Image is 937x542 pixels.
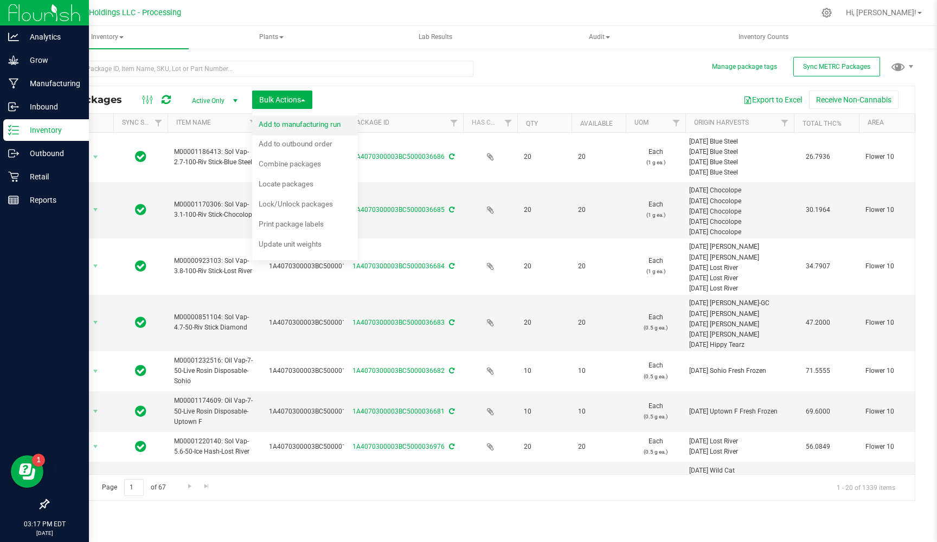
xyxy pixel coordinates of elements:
span: Each [632,147,679,167]
span: In Sync [135,404,146,419]
p: Retail [19,170,84,183]
span: select [89,202,102,217]
span: Page of 67 [93,479,175,496]
span: M00001174609: Oil Vap-7-50-Live Rosin Disposable-Uptown F [174,396,256,427]
span: 1A4070300003BC5000015797 [269,318,361,328]
span: In Sync [135,259,146,274]
a: 1A4070300003BC5000036686 [352,153,445,160]
a: Filter [499,114,517,132]
span: Flower 10 [865,205,934,215]
span: Sync from Compliance System [447,262,454,270]
a: Origin Harvests [694,119,749,126]
span: Plants [190,27,352,48]
span: Add to outbound order [259,139,332,148]
span: select [89,315,102,330]
span: select [89,150,102,165]
span: M00001220140: Sol Vap-5.6-50-Ice Hash-Lost River [174,436,256,457]
inline-svg: Reports [8,195,19,205]
span: Each [632,312,679,333]
span: 1A4070300003BC5000015781 [269,442,361,452]
p: Manufacturing [19,77,84,90]
span: 10 [524,366,565,376]
p: Inbound [19,100,84,113]
inline-svg: Manufacturing [8,78,19,89]
button: Receive Non-Cannabis [809,91,899,109]
span: 20 [524,152,565,162]
span: 20 [578,261,619,272]
a: 1A4070300003BC5000036976 [352,443,445,450]
span: Flower 10 [865,318,934,328]
span: Sync from Compliance System [447,206,454,214]
input: Search Package ID, Item Name, SKU, Lot or Part Number... [48,61,473,77]
span: Hi, [PERSON_NAME]! [846,8,916,17]
span: Combine packages [259,159,321,168]
p: Analytics [19,30,84,43]
div: [DATE] Chocolope [689,217,791,227]
span: Each [632,256,679,276]
span: M00000851104: Sol Vap-4.7-50-Riv Stick Diamond [174,312,256,333]
a: 1A4070300003BC5000036682 [352,367,445,375]
div: [DATE] [PERSON_NAME]-GC [689,298,791,308]
span: 34.7907 [800,259,836,274]
span: 10 [578,366,619,376]
div: [DATE] Chocolope [689,207,791,217]
inline-svg: Grow [8,55,19,66]
span: Sync from Compliance System [447,367,454,375]
a: Filter [445,114,463,132]
span: Each [632,199,679,220]
a: Go to the last page [199,479,215,494]
th: Has COA [463,114,517,133]
span: 10 [578,406,619,417]
p: Reports [19,193,84,207]
span: Audit [518,27,680,48]
div: [DATE] [PERSON_NAME] [689,330,791,340]
span: 20 [524,442,565,452]
inline-svg: Outbound [8,148,19,159]
p: Inventory [19,124,84,137]
span: M00001170306: Sol Vap-3.1-100-Riv Stick-Chocolope [174,199,256,220]
span: 56.0849 [800,439,836,455]
div: [DATE] Lost River [689,447,791,457]
input: 1 [124,479,144,496]
a: Go to the next page [182,479,197,494]
p: (1 g ea.) [632,210,679,220]
div: [DATE] Uptown F Fresh Frozen [689,406,791,417]
a: Package ID [352,119,389,126]
div: Manage settings [820,8,833,18]
span: select [89,439,102,454]
inline-svg: Inventory [8,125,19,135]
a: 1A4070300003BC5000036684 [352,262,445,270]
p: (0.5 g ea.) [632,322,679,333]
inline-svg: Inbound [8,101,19,112]
a: 1A4070300003BC5000036681 [352,408,445,415]
a: Audit [518,26,681,49]
span: 1 - 20 of 1339 items [828,479,904,495]
a: Filter [668,114,685,132]
p: (0.5 g ea.) [632,371,679,382]
span: select [89,364,102,379]
a: Item Name [176,119,211,126]
span: 69.6000 [800,404,836,420]
span: In Sync [135,439,146,454]
div: [DATE] Sohio Fresh Frozen [689,366,791,376]
a: Sync Status [122,119,164,126]
div: [DATE] Wild Cat [689,466,791,476]
div: [DATE] Blue Steel [689,157,791,167]
p: (1 g ea.) [632,266,679,276]
p: (0.5 g ea.) [632,411,679,422]
div: [DATE] Lost River [689,436,791,447]
span: Update unit weights [259,240,322,248]
p: (1 g ea.) [632,157,679,167]
span: 71.5555 [800,363,836,379]
span: Lock/Unlock packages [259,199,333,208]
span: 20 [578,205,619,215]
a: Filter [776,114,794,132]
inline-svg: Retail [8,171,19,182]
span: In Sync [135,149,146,164]
div: [DATE] Blue Steel [689,147,791,157]
span: 20 [524,205,565,215]
span: 20 [524,318,565,328]
a: UOM [634,119,649,126]
span: Flower 10 [865,261,934,272]
div: [DATE] Chocolope [689,227,791,237]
